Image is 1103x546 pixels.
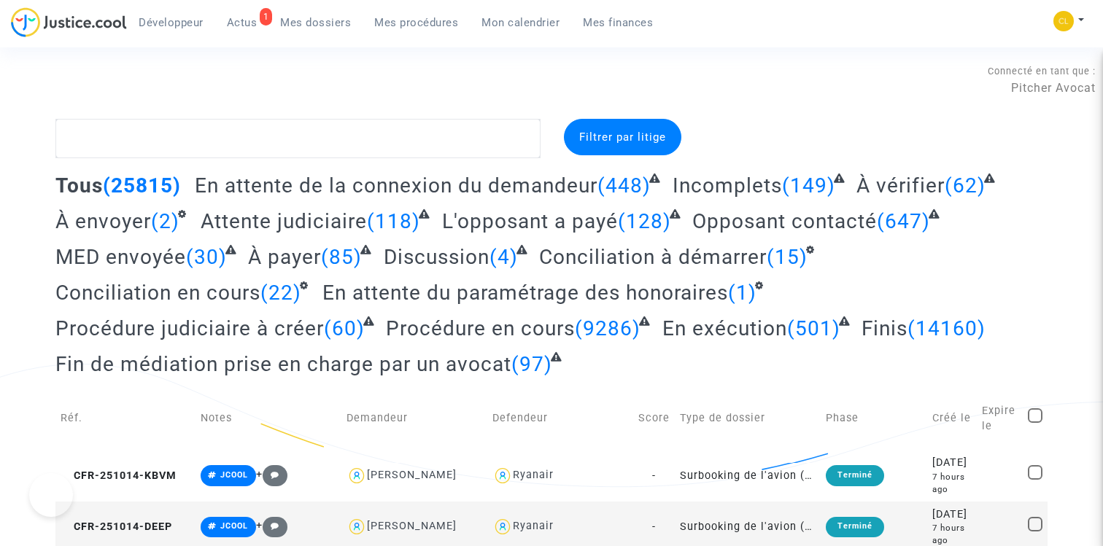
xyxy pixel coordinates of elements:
[856,173,945,198] span: À vérifier
[227,16,258,29] span: Actus
[597,173,651,198] span: (448)
[201,209,367,233] span: Attente judiciaire
[675,450,821,501] td: Surbooking de l'avion (Règlement CE n°261/2004)
[767,245,808,269] span: (15)
[511,352,552,376] span: (97)
[61,520,172,533] span: CFR-251014-DEEP
[907,316,986,340] span: (14160)
[932,471,972,496] div: 7 hours ago
[821,387,927,450] td: Phase
[384,245,489,269] span: Discussion
[196,387,341,450] td: Notes
[55,352,511,376] span: Fin de médiation prise en charge par un avocat
[442,209,618,233] span: L'opposant a payé
[103,173,181,198] span: (25815)
[248,245,321,269] span: À payer
[322,281,728,305] span: En attente du paramétrage des honoraires
[513,520,554,532] div: Ryanair
[945,173,986,198] span: (62)
[571,12,665,34] a: Mes finances
[675,387,821,450] td: Type de dossier
[260,8,273,26] div: 1
[662,316,787,340] span: En exécution
[618,209,671,233] span: (128)
[29,473,73,517] iframe: Help Scout Beacon - Open
[492,465,514,486] img: icon-user.svg
[127,12,215,34] a: Développeur
[633,387,675,450] td: Score
[932,455,972,471] div: [DATE]
[374,16,458,29] span: Mes procédures
[55,387,196,450] td: Réf.
[139,16,204,29] span: Développeur
[787,316,840,340] span: (501)
[55,281,260,305] span: Conciliation en cours
[55,209,151,233] span: À envoyer
[673,173,782,198] span: Incomplets
[481,16,560,29] span: Mon calendrier
[55,173,103,198] span: Tous
[575,316,640,340] span: (9286)
[324,316,365,340] span: (60)
[347,516,368,537] img: icon-user.svg
[826,517,884,537] div: Terminé
[932,507,972,523] div: [DATE]
[61,469,177,482] span: CFR-251014-KBVM
[652,520,656,533] span: -
[728,281,756,305] span: (1)
[321,245,362,269] span: (85)
[988,66,1096,77] span: Connecté en tant que :
[367,469,457,481] div: [PERSON_NAME]
[492,516,514,537] img: icon-user.svg
[215,12,269,34] a: 1Actus
[367,520,457,532] div: [PERSON_NAME]
[692,209,877,233] span: Opposant contacté
[470,12,571,34] a: Mon calendrier
[583,16,653,29] span: Mes finances
[11,7,127,37] img: jc-logo.svg
[363,12,470,34] a: Mes procédures
[539,245,767,269] span: Conciliation à démarrer
[1053,11,1074,31] img: f0b917ab549025eb3af43f3c4438ad5d
[513,469,554,481] div: Ryanair
[341,387,487,450] td: Demandeur
[256,519,287,531] span: +
[386,316,575,340] span: Procédure en cours
[347,465,368,486] img: icon-user.svg
[220,470,248,480] span: JCOOL
[579,130,666,144] span: Filtrer par litige
[489,245,518,269] span: (4)
[862,316,907,340] span: Finis
[55,316,324,340] span: Procédure judiciaire à créer
[782,173,835,198] span: (149)
[487,387,633,450] td: Defendeur
[927,387,977,450] td: Créé le
[151,209,179,233] span: (2)
[280,16,351,29] span: Mes dossiers
[268,12,363,34] a: Mes dossiers
[977,387,1023,450] td: Expire le
[220,521,248,531] span: JCOOL
[826,465,884,485] div: Terminé
[55,245,186,269] span: MED envoyée
[256,468,287,480] span: +
[877,209,930,233] span: (647)
[260,281,301,305] span: (22)
[186,245,227,269] span: (30)
[652,469,656,482] span: -
[195,173,597,198] span: En attente de la connexion du demandeur
[367,209,420,233] span: (118)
